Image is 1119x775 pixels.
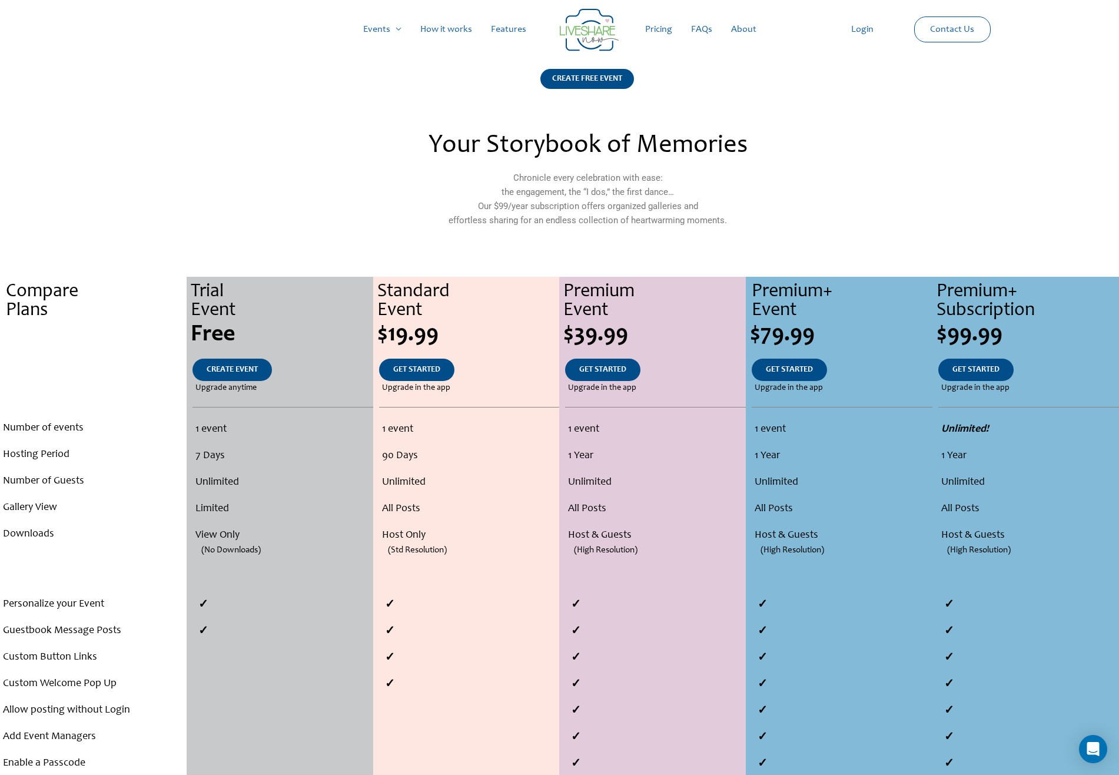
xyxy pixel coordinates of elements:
li: 7 Days [195,443,369,469]
div: Trial Event [191,283,373,320]
span: . [92,366,94,374]
li: View Only [195,522,369,549]
li: Number of Guests [3,468,184,495]
div: Standard Event [377,283,560,320]
span: (Std Resolution) [388,537,447,564]
a: How it works [411,11,482,48]
a: About [722,11,766,48]
li: All Posts [568,496,743,522]
span: GET STARTED [393,366,440,374]
li: Unlimited [382,469,557,496]
div: $19.99 [377,323,560,347]
a: Contact Us [921,17,984,42]
div: Compare Plans [6,283,187,320]
li: 1 Year [755,443,929,469]
span: (No Downloads) [201,537,261,564]
a: Events [354,11,411,48]
a: GET STARTED [752,359,827,381]
li: Host & Guests [755,522,929,549]
li: Unlimited [941,469,1116,496]
p: Chronicle every celebration with ease: the engagement, the “I dos,” the first dance… Our $99/year... [333,171,842,227]
a: GET STARTED [379,359,454,381]
a: FAQs [682,11,722,48]
div: Open Intercom Messenger [1079,735,1107,763]
li: 1 event [195,416,369,443]
div: Premium+ Event [752,283,932,320]
li: Number of events [3,415,184,442]
span: (High Resolution) [947,537,1011,564]
div: Premium+ Subscription [937,283,1119,320]
li: Custom Button Links [3,644,184,671]
span: (High Resolution) [574,537,637,564]
a: Features [482,11,536,48]
span: (High Resolution) [761,537,824,564]
a: . [78,359,108,381]
div: Premium Event [563,283,746,320]
li: Gallery View [3,495,184,521]
div: $79.99 [750,323,932,347]
li: Limited [195,496,369,522]
li: 1 event [755,416,929,443]
a: CREATE EVENT [192,359,272,381]
div: $39.99 [563,323,746,347]
div: Free [191,323,373,347]
div: $99.99 [937,323,1119,347]
a: GET STARTED [565,359,640,381]
span: GET STARTED [579,366,626,374]
div: CREATE FREE EVENT [540,69,634,89]
li: Hosting Period [3,442,184,468]
li: 1 event [382,416,557,443]
h2: Your Storybook of Memories [333,133,842,159]
span: Upgrade in the app [755,381,823,395]
span: CREATE EVENT [207,366,258,374]
span: Upgrade anytime [195,381,257,395]
li: All Posts [382,496,557,522]
li: Host & Guests [568,522,743,549]
strong: Unlimited! [941,424,989,435]
li: Add Event Managers [3,724,184,750]
li: Host Only [382,522,557,549]
li: All Posts [755,496,929,522]
li: Unlimited [755,469,929,496]
span: Upgrade in the app [568,381,636,395]
span: GET STARTED [952,366,1000,374]
li: Downloads [3,521,184,548]
span: GET STARTED [766,366,813,374]
li: Custom Welcome Pop Up [3,671,184,697]
li: All Posts [941,496,1116,522]
img: LiveShare logo - Capture & Share Event Memories [560,9,619,51]
span: . [92,384,94,392]
li: Personalize your Event [3,591,184,618]
nav: Site Navigation [21,11,1098,48]
li: Allow posting without Login [3,697,184,724]
span: Upgrade in the app [382,381,450,395]
a: GET STARTED [938,359,1014,381]
li: 1 Year [941,443,1116,469]
span: . [90,323,96,347]
li: Unlimited [568,469,743,496]
li: 1 event [568,416,743,443]
a: Pricing [636,11,682,48]
li: 90 Days [382,443,557,469]
li: Guestbook Message Posts [3,618,184,644]
li: Host & Guests [941,522,1116,549]
span: Upgrade in the app [941,381,1010,395]
a: Login [842,11,883,48]
a: CREATE FREE EVENT [540,69,634,104]
li: 1 Year [568,443,743,469]
li: Unlimited [195,469,369,496]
